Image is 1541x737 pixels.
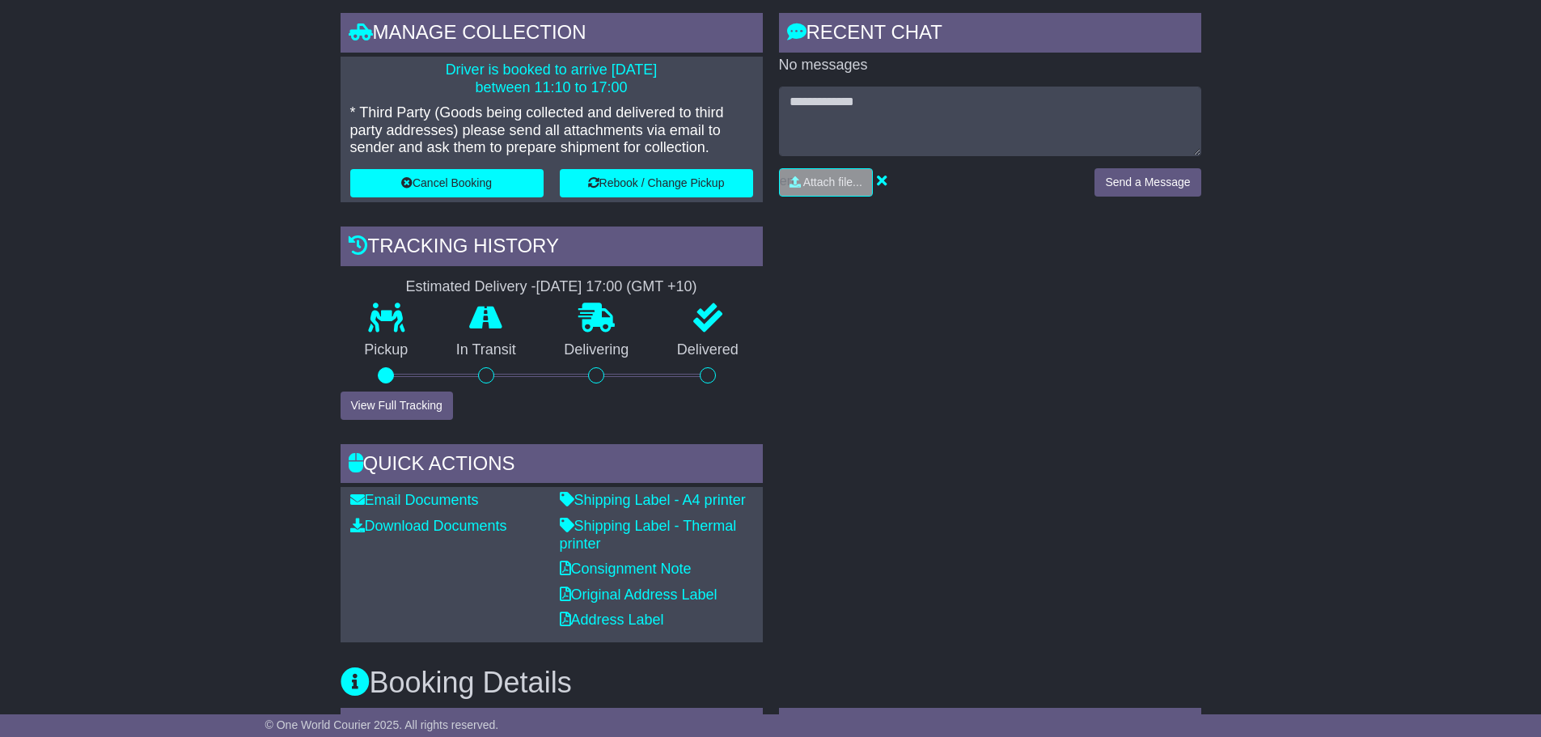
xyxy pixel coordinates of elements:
[341,278,763,296] div: Estimated Delivery -
[779,13,1201,57] div: RECENT CHAT
[350,61,753,96] p: Driver is booked to arrive [DATE] between 11:10 to 17:00
[536,278,697,296] div: [DATE] 17:00 (GMT +10)
[265,718,499,731] span: © One World Courier 2025. All rights reserved.
[560,612,664,628] a: Address Label
[560,518,737,552] a: Shipping Label - Thermal printer
[779,57,1201,74] p: No messages
[341,13,763,57] div: Manage collection
[341,341,433,359] p: Pickup
[350,492,479,508] a: Email Documents
[341,392,453,420] button: View Full Tracking
[560,561,692,577] a: Consignment Note
[432,341,540,359] p: In Transit
[350,518,507,534] a: Download Documents
[1094,168,1200,197] button: Send a Message
[560,587,718,603] a: Original Address Label
[341,444,763,488] div: Quick Actions
[653,341,763,359] p: Delivered
[540,341,654,359] p: Delivering
[560,492,746,508] a: Shipping Label - A4 printer
[341,667,1201,699] h3: Booking Details
[350,104,753,157] p: * Third Party (Goods being collected and delivered to third party addresses) please send all atta...
[350,169,544,197] button: Cancel Booking
[341,227,763,270] div: Tracking history
[560,169,753,197] button: Rebook / Change Pickup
